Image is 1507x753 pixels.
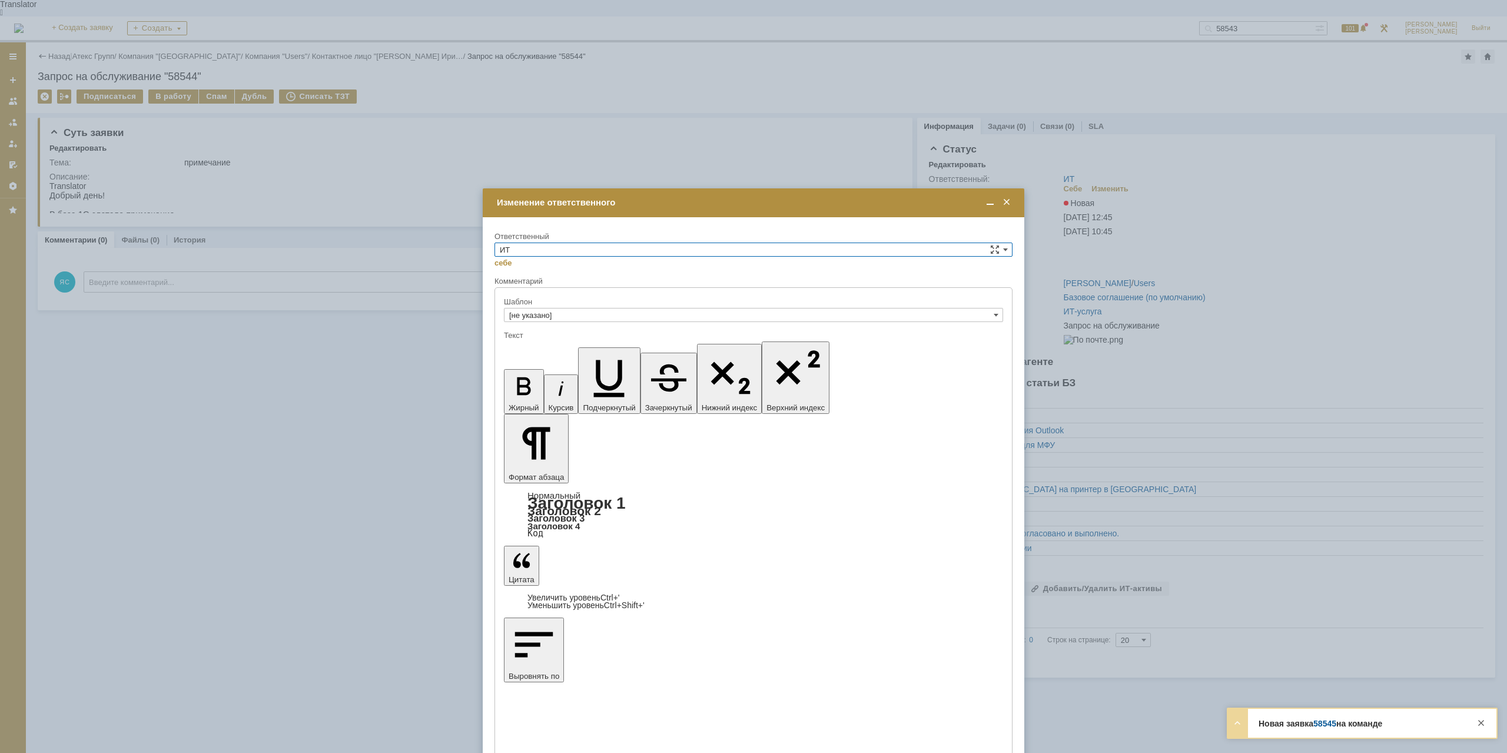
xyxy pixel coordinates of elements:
a: Заголовок 2 [527,504,601,518]
span: Выровнять по [509,672,559,681]
button: Нижний индекс [697,344,762,414]
button: Выровнять по [504,618,564,682]
div: Закрыть [1474,716,1488,730]
div: Изменение ответственного [497,197,1013,208]
span: Сложная форма [990,245,1000,254]
a: Нормальный [527,490,580,500]
div: Формат абзаца [504,492,1003,538]
button: Курсив [544,374,579,414]
span: Зачеркнутый [645,403,692,412]
a: Decrease [527,601,645,610]
span: Курсив [549,403,574,412]
div: Развернуть [1230,716,1244,730]
div: Translator [5,5,172,14]
span: Цитата [509,575,535,584]
div: Ответственный [494,233,1010,240]
a: Заголовок 1 [527,494,626,512]
a: себе [494,258,512,268]
span: Ctrl+' [600,593,620,602]
strong: Новая заявка на команде [1259,719,1382,728]
button: Цитата [504,546,539,586]
a: Заголовок 4 [527,521,580,531]
span: Закрыть [1001,197,1013,208]
div: Шаблон [504,298,1001,306]
span: Подчеркнутый [583,403,635,412]
span: Формат абзаца [509,473,564,482]
span: Нижний индекс [702,403,758,412]
button: Подчеркнутый [578,347,640,414]
span: Верхний индекс [766,403,825,412]
a: Заголовок 3 [527,513,585,523]
div: Комментарий [494,276,1013,287]
div: Текст [504,331,1001,339]
span: Ctrl+Shift+' [604,601,645,610]
div: Цитата [504,594,1003,609]
span: Свернуть (Ctrl + M) [984,197,996,208]
a: Код [527,528,543,539]
span: Жирный [509,403,539,412]
button: Верхний индекс [762,341,829,414]
button: Жирный [504,369,544,414]
button: Формат абзаца [504,414,569,483]
a: Increase [527,593,620,602]
button: Зачеркнутый [640,353,697,414]
a: 58545 [1313,719,1336,728]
